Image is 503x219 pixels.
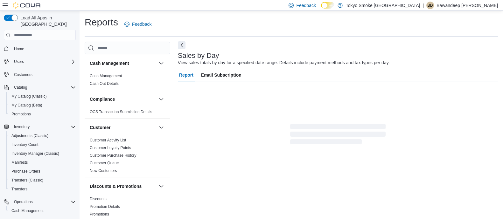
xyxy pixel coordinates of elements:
a: Promotion Details [90,204,120,209]
span: Inventory Manager (Classic) [11,151,59,156]
button: Inventory Manager (Classic) [6,149,78,158]
button: Adjustments (Classic) [6,131,78,140]
span: Loading [290,125,386,146]
button: Discounts & Promotions [157,182,165,190]
button: Customers [1,70,78,79]
button: Next [178,41,185,49]
span: Customer Activity List [90,138,126,143]
span: Transfers (Classic) [11,178,43,183]
span: Cash Management [9,207,76,215]
button: Discounts & Promotions [90,183,156,189]
button: Transfers [6,185,78,194]
span: My Catalog (Beta) [9,101,76,109]
a: Promotions [9,110,33,118]
a: Transfers (Classic) [9,176,46,184]
button: Inventory [1,122,78,131]
p: Tokyo Smoke [GEOGRAPHIC_DATA] [346,2,420,9]
a: Cash Out Details [90,81,119,86]
span: Catalog [14,85,27,90]
span: Inventory Count [9,141,76,148]
span: Inventory Count [11,142,38,147]
button: Promotions [6,110,78,119]
a: My Catalog (Beta) [9,101,45,109]
div: Bawandeep Dhesi [426,2,434,9]
button: My Catalog (Beta) [6,101,78,110]
button: Cash Management [6,206,78,215]
h3: Compliance [90,96,115,102]
a: Inventory Count [9,141,41,148]
a: Discounts [90,197,107,201]
a: My Catalog (Classic) [9,92,49,100]
a: Promotions [90,212,109,216]
a: Customer Loyalty Points [90,146,131,150]
button: Inventory [11,123,32,131]
span: Inventory [11,123,76,131]
span: Transfers (Classic) [9,176,76,184]
h3: Discounts & Promotions [90,183,142,189]
span: Customer Queue [90,161,119,166]
span: Feedback [296,2,316,9]
h3: Sales by Day [178,52,219,59]
h3: Cash Management [90,60,129,66]
span: Promotions [9,110,76,118]
span: Feedback [132,21,151,27]
div: Compliance [85,108,170,118]
button: My Catalog (Classic) [6,92,78,101]
span: Operations [11,198,76,206]
a: Customers [11,71,35,79]
button: Cash Management [157,59,165,67]
span: Email Subscription [201,69,241,81]
button: Customer [90,124,156,131]
button: Cash Management [90,60,156,66]
a: OCS Transaction Submission Details [90,110,152,114]
span: Customers [14,72,32,77]
button: Operations [11,198,35,206]
button: Users [1,57,78,66]
button: Catalog [11,84,30,91]
button: Operations [1,197,78,206]
input: Dark Mode [321,2,334,9]
button: Home [1,44,78,53]
span: Cash Management [11,208,44,213]
span: Home [11,44,76,52]
span: Home [14,46,24,51]
button: Purchase Orders [6,167,78,176]
span: My Catalog (Beta) [11,103,42,108]
span: Purchase Orders [9,168,76,175]
span: Catalog [11,84,76,91]
span: Discounts [90,196,107,202]
span: Transfers [9,185,76,193]
button: Compliance [157,95,165,103]
span: Inventory [14,124,30,129]
span: Manifests [11,160,28,165]
a: Transfers [9,185,30,193]
span: Promotions [11,112,31,117]
span: OCS Transaction Submission Details [90,109,152,114]
span: Adjustments (Classic) [9,132,76,140]
h3: Customer [90,124,110,131]
a: Customer Queue [90,161,119,165]
button: Users [11,58,26,65]
p: | [423,2,424,9]
button: Catalog [1,83,78,92]
span: Report [179,69,193,81]
span: My Catalog (Classic) [9,92,76,100]
button: Manifests [6,158,78,167]
a: Cash Management [9,207,46,215]
span: Customers [11,71,76,79]
div: Cash Management [85,72,170,90]
button: Compliance [90,96,156,102]
a: Adjustments (Classic) [9,132,51,140]
span: BD [428,2,433,9]
span: My Catalog (Classic) [11,94,47,99]
span: Users [11,58,76,65]
a: Inventory Manager (Classic) [9,150,62,157]
a: Customer Activity List [90,138,126,142]
h1: Reports [85,16,118,29]
span: Adjustments (Classic) [11,133,48,138]
button: Inventory Count [6,140,78,149]
button: Transfers (Classic) [6,176,78,185]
